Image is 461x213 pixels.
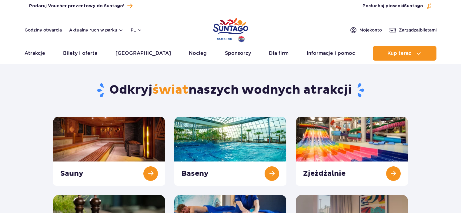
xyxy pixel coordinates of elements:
button: Aktualny ruch w parku [69,28,123,32]
button: pl [131,27,142,33]
a: [GEOGRAPHIC_DATA] [115,46,171,61]
button: Kup teraz [373,46,436,61]
a: Informacje i pomoc [307,46,355,61]
a: Atrakcje [25,46,45,61]
span: Moje konto [359,27,382,33]
a: Mojekonto [350,26,382,34]
span: Zarządzaj biletami [399,27,437,33]
a: Podaruj Voucher prezentowy do Suntago! [29,2,132,10]
a: Sponsorzy [225,46,251,61]
span: Kup teraz [387,51,411,56]
a: Nocleg [189,46,207,61]
button: Posłuchaj piosenkiSuntago [362,3,432,9]
a: Godziny otwarcia [25,27,62,33]
span: Suntago [404,4,423,8]
h1: Odkryj naszych wodnych atrakcji [53,82,408,98]
a: Dla firm [269,46,289,61]
span: Posłuchaj piosenki [362,3,423,9]
a: Park of Poland [213,15,248,43]
span: Podaruj Voucher prezentowy do Suntago! [29,3,124,9]
a: Bilety i oferta [63,46,97,61]
a: Zarządzajbiletami [389,26,437,34]
span: świat [152,82,189,98]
